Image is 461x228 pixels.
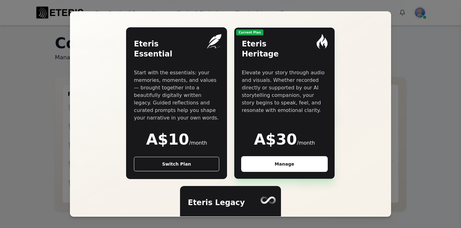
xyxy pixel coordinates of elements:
[205,33,223,51] img: Eteris Essential avatar
[242,39,327,59] h2: Eteris Heritage
[236,29,263,35] span: Current Plan
[259,191,277,209] img: Eteris Legacy avatar
[134,157,219,171] button: Switch Plan
[313,33,331,51] img: Eteris Heritage avatar
[189,140,207,146] span: / month
[242,69,327,114] p: Elevate your story through audio and visuals. Whether recorded directly or supported by our AI st...
[134,69,219,122] p: Start with the essentials: your memories, moments, and values — brought together into a beautiful...
[146,130,189,148] span: A$10
[188,198,273,208] h2: Eteris Legacy
[134,39,219,59] h2: Eteris Essential
[254,130,297,148] span: A$30
[297,140,315,146] span: / month
[242,157,327,171] button: Manage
